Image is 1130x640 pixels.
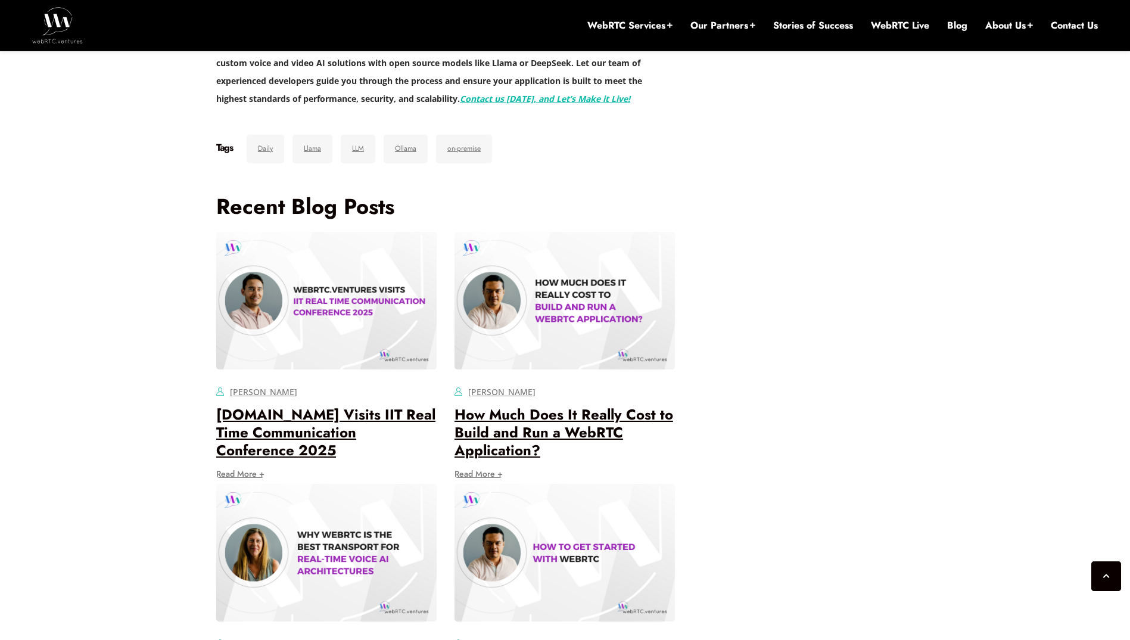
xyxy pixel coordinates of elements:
[455,404,673,461] a: How Much Does It Really Cost to Build and Run a WebRTC Application?
[384,135,428,163] a: Ollama
[292,135,332,163] a: Llama
[871,19,929,32] a: WebRTC Live
[587,19,673,32] a: WebRTC Services
[468,386,536,397] a: [PERSON_NAME]
[216,193,675,219] h3: Recent Blog Posts
[247,135,284,163] a: Daily
[1051,19,1098,32] a: Contact Us
[216,470,264,478] a: Read More +
[947,19,967,32] a: Blog
[455,470,503,478] a: Read More +
[690,19,755,32] a: Our Partners
[216,142,232,154] h6: Tags
[985,19,1033,32] a: About Us
[341,135,375,163] a: LLM
[773,19,853,32] a: Stories of Success
[230,386,297,397] a: [PERSON_NAME]
[460,93,630,104] a: Contact us [DATE], and Let’s Make it Live!
[436,135,492,163] a: on-premise
[216,404,435,461] a: [DOMAIN_NAME] Visits IIT Real Time Communication Conference 2025
[32,7,83,43] img: WebRTC.ventures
